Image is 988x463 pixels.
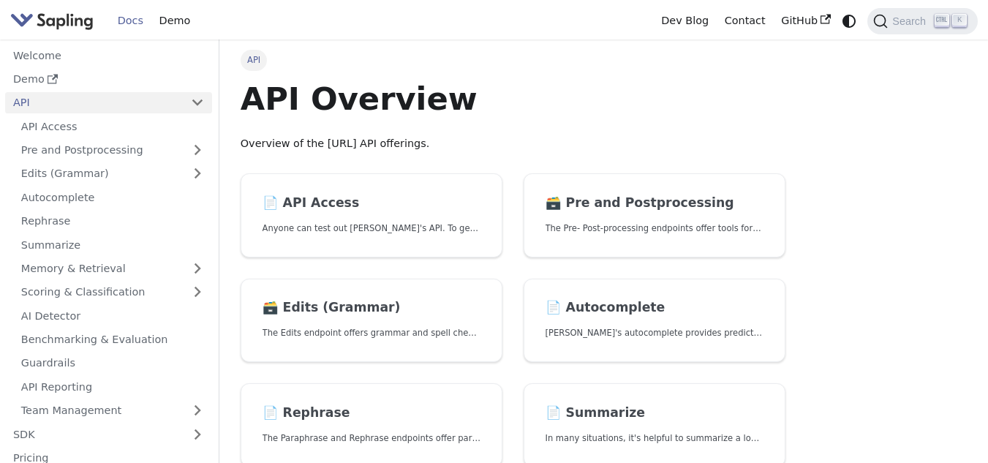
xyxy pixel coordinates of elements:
a: Docs [110,10,151,32]
a: Dev Blog [653,10,716,32]
h2: Rephrase [263,405,481,421]
h1: API Overview [241,79,785,118]
button: Collapse sidebar category 'API' [183,92,212,113]
a: AI Detector [13,305,212,326]
a: 📄️ API AccessAnyone can test out [PERSON_NAME]'s API. To get started with the API, simply: [241,173,502,257]
a: Summarize [13,234,212,255]
h2: Edits (Grammar) [263,300,481,316]
p: In many situations, it's helpful to summarize a longer document into a shorter, more easily diges... [546,432,764,445]
p: Overview of the [URL] API offerings. [241,135,785,153]
button: Expand sidebar category 'SDK' [183,424,212,445]
p: Anyone can test out Sapling's API. To get started with the API, simply: [263,222,481,236]
a: 🗃️ Pre and PostprocessingThe Pre- Post-processing endpoints offer tools for preparing your text d... [524,173,785,257]
a: Sapling.ai [10,10,99,31]
h2: API Access [263,195,481,211]
span: API [241,50,268,70]
a: GitHub [773,10,838,32]
kbd: K [952,14,967,27]
a: Contact [717,10,774,32]
a: Memory & Retrieval [13,258,212,279]
p: Sapling's autocomplete provides predictions of the next few characters or words [546,326,764,340]
h2: Summarize [546,405,764,421]
p: The Paraphrase and Rephrase endpoints offer paraphrasing for particular styles. [263,432,481,445]
a: Edits (Grammar) [13,163,212,184]
a: Demo [5,69,212,90]
h2: Pre and Postprocessing [546,195,764,211]
a: Rephrase [13,211,212,232]
a: Welcome [5,45,212,66]
p: The Pre- Post-processing endpoints offer tools for preparing your text data for ingestation as we... [546,222,764,236]
p: The Edits endpoint offers grammar and spell checking. [263,326,481,340]
button: Switch between dark and light mode (currently system mode) [839,10,860,31]
a: Pre and Postprocessing [13,140,212,161]
h2: Autocomplete [546,300,764,316]
a: 🗃️ Edits (Grammar)The Edits endpoint offers grammar and spell checking. [241,279,502,363]
a: Demo [151,10,198,32]
a: Scoring & Classification [13,282,212,303]
span: Search [888,15,935,27]
img: Sapling.ai [10,10,94,31]
a: API [5,92,183,113]
a: Team Management [13,400,212,421]
button: Search (Ctrl+K) [867,8,977,34]
a: Autocomplete [13,187,212,208]
a: API Reporting [13,376,212,397]
a: SDK [5,424,183,445]
a: Guardrails [13,353,212,374]
a: 📄️ Autocomplete[PERSON_NAME]'s autocomplete provides predictions of the next few characters or words [524,279,785,363]
a: Benchmarking & Evaluation [13,329,212,350]
a: API Access [13,116,212,137]
nav: Breadcrumbs [241,50,785,70]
